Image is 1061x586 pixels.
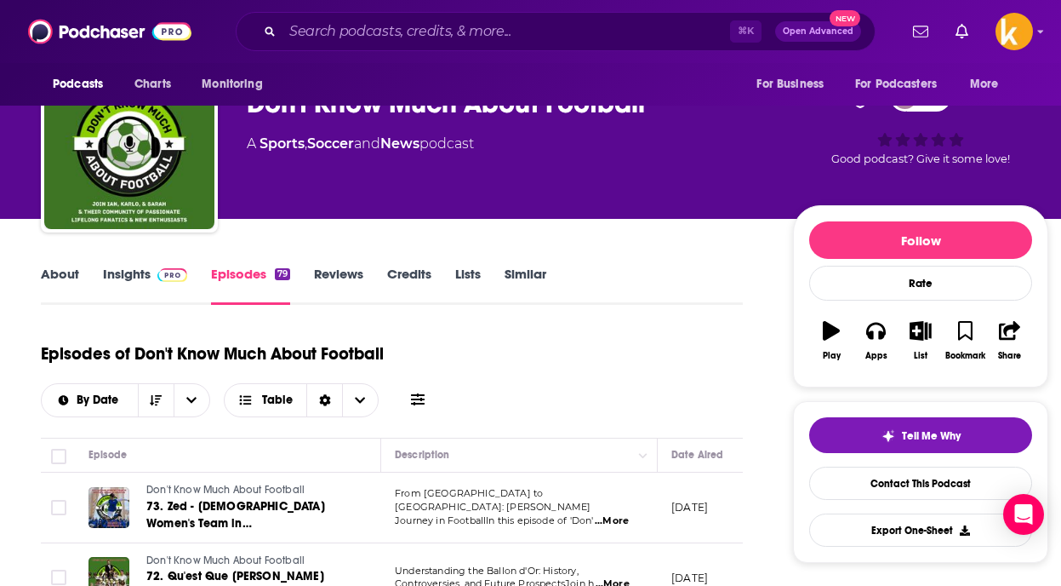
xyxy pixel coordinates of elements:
a: Soccer [307,135,354,152]
button: Show profile menu [995,13,1033,50]
p: [DATE] [671,571,708,585]
span: Toggle select row [51,570,66,585]
div: Date Aired [671,445,723,465]
span: 73. Zed - [DEMOGRAPHIC_DATA] Women's Team in [GEOGRAPHIC_DATA]: [GEOGRAPHIC_DATA] to [GEOGRAPHIC_... [146,499,325,582]
div: A podcast [247,134,474,154]
a: Don't Know Much About Football [146,483,351,498]
span: and [354,135,380,152]
span: From [GEOGRAPHIC_DATA] to [GEOGRAPHIC_DATA]: [PERSON_NAME] [395,487,590,513]
button: open menu [190,68,284,101]
button: open menu [744,68,845,101]
span: New [830,10,860,26]
a: Sports [260,135,305,152]
span: Table [262,394,293,406]
button: tell me why sparkleTell Me Why [809,417,1032,453]
span: More [970,72,999,96]
div: 79 [275,268,290,280]
button: open menu [958,68,1020,101]
span: Journey in FootballIn this episode of 'Don' [395,514,593,526]
button: open menu [844,68,961,101]
a: Episodes79 [211,266,290,305]
span: Toggle select row [51,500,66,515]
button: Column Actions [633,445,653,466]
div: Episode [88,445,127,465]
span: Podcasts [53,72,103,96]
span: For Podcasters [855,72,937,96]
a: Don't Know Much About Football [146,554,351,569]
input: Search podcasts, credits, & more... [282,18,730,45]
button: Export One-Sheet [809,514,1032,547]
a: Show notifications dropdown [906,17,935,46]
div: Search podcasts, credits, & more... [236,12,876,51]
button: open menu [42,394,138,406]
div: Bookmark [945,351,985,361]
img: User Profile [995,13,1033,50]
img: Don't Know Much About Football [44,59,214,229]
button: Apps [853,310,898,371]
div: Share [998,351,1021,361]
button: Share [988,310,1032,371]
img: Podchaser - Follow, Share and Rate Podcasts [28,15,191,48]
a: Similar [505,266,546,305]
button: Play [809,310,853,371]
span: For Business [756,72,824,96]
span: By Date [77,394,124,406]
span: Don't Know Much About Football [146,554,305,566]
a: Lists [455,266,481,305]
a: 73. Zed - [DEMOGRAPHIC_DATA] Women's Team in [GEOGRAPHIC_DATA]: [GEOGRAPHIC_DATA] to [GEOGRAPHIC_... [146,498,351,532]
span: Charts [134,72,171,96]
a: Charts [123,68,181,101]
span: ...More [595,514,629,528]
a: Show notifications dropdown [949,17,975,46]
span: , [305,135,307,152]
span: Open Advanced [783,27,853,36]
button: Sort Direction [138,384,174,417]
img: tell me why sparkle [881,429,895,443]
button: open menu [174,384,209,417]
span: Don't Know Much About Football [146,484,305,496]
a: News [380,135,419,152]
button: open menu [41,68,125,101]
span: Good podcast? Give it some love! [831,152,1010,165]
div: Description [395,445,449,465]
p: [DATE] [671,500,708,514]
div: Sort Direction [306,384,342,417]
button: Choose View [224,383,379,417]
a: About [41,266,79,305]
span: ⌘ K [730,20,762,43]
span: Tell Me Why [902,429,961,443]
button: List [898,310,943,371]
a: Credits [387,266,431,305]
div: Open Intercom Messenger [1003,494,1044,535]
button: Follow [809,221,1032,259]
img: Podchaser Pro [157,268,187,282]
a: Contact This Podcast [809,467,1032,500]
span: Monitoring [202,72,262,96]
a: InsightsPodchaser Pro [103,266,187,305]
h2: Choose List sort [41,383,210,417]
button: Open AdvancedNew [775,21,861,42]
div: Rate [809,266,1032,301]
span: Logged in as sshawan [995,13,1033,50]
a: Reviews [314,266,363,305]
div: Apps [865,351,887,361]
div: verified Badge23Good podcast? Give it some love! [793,71,1048,176]
h1: Episodes of Don't Know Much About Football [41,343,384,365]
div: Play [823,351,841,361]
span: Understanding the Ballon d'Or: History, [395,565,579,577]
div: List [914,351,927,361]
button: Bookmark [943,310,987,371]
